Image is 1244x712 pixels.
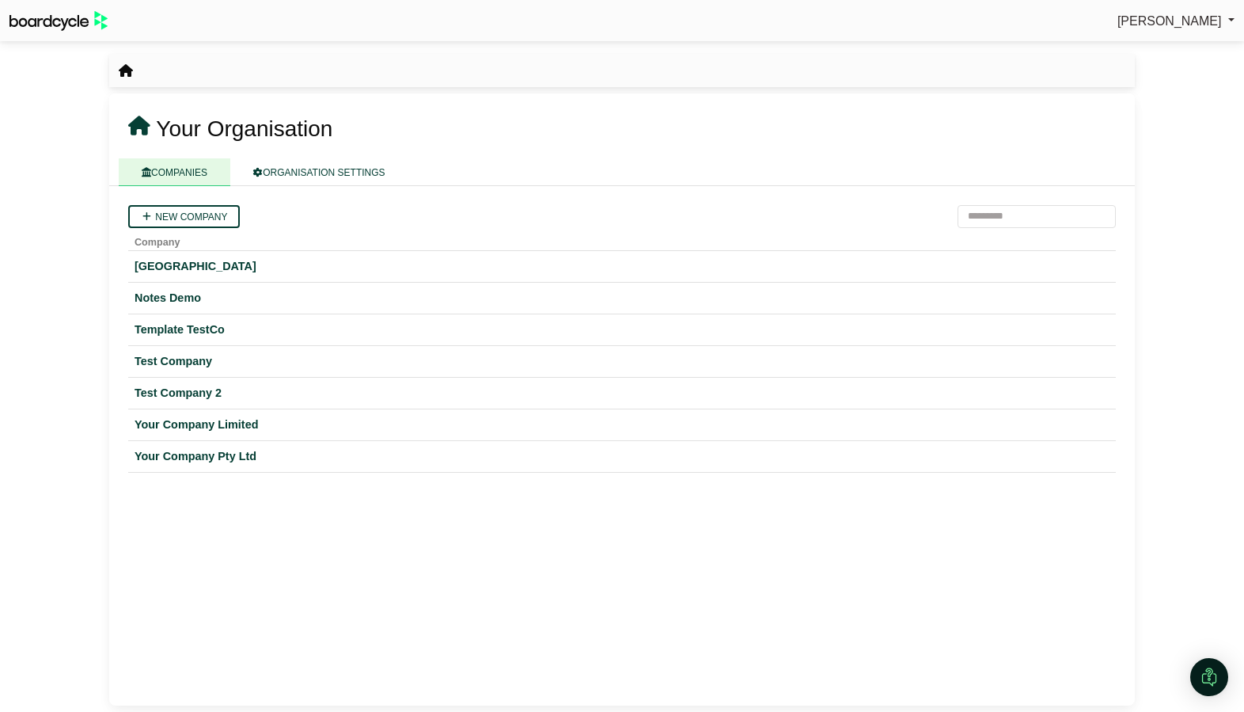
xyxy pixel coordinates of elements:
[135,257,1109,276] a: [GEOGRAPHIC_DATA]
[135,321,1109,339] a: Template TestCo
[128,228,1116,251] th: Company
[135,447,1109,466] a: Your Company Pty Ltd
[156,116,332,141] span: Your Organisation
[1117,14,1222,28] span: [PERSON_NAME]
[135,416,1109,434] a: Your Company Limited
[1190,658,1228,696] div: Open Intercom Messenger
[1117,11,1235,32] a: [PERSON_NAME]
[230,158,408,186] a: ORGANISATION SETTINGS
[128,205,240,228] a: New company
[119,158,230,186] a: COMPANIES
[135,289,1109,307] a: Notes Demo
[135,352,1109,371] a: Test Company
[9,11,108,31] img: BoardcycleBlackGreen-aaafeed430059cb809a45853b8cf6d952af9d84e6e89e1f1685b34bfd5cb7d64.svg
[135,384,1109,402] a: Test Company 2
[119,61,133,82] nav: breadcrumb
